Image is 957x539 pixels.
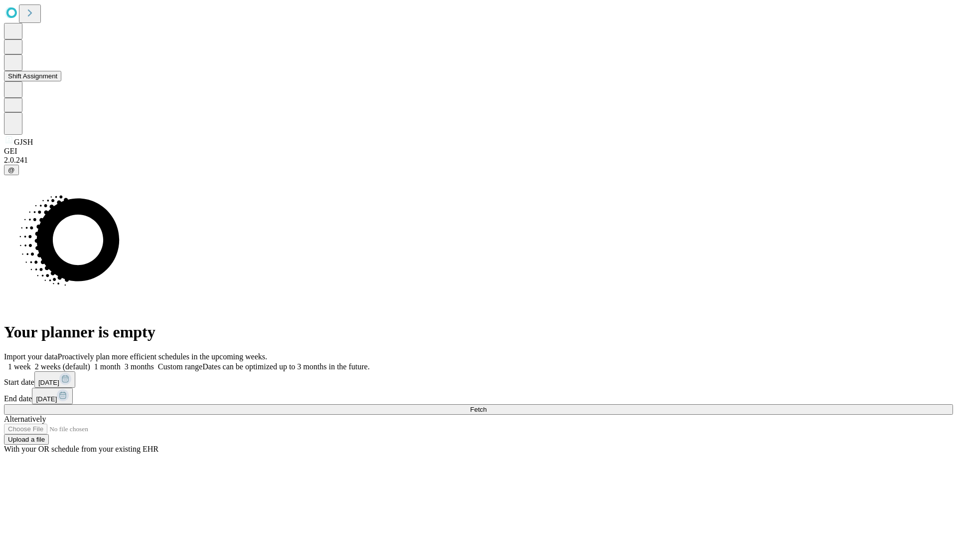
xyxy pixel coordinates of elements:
[35,362,90,371] span: 2 weeks (default)
[4,371,953,388] div: Start date
[4,388,953,404] div: End date
[125,362,154,371] span: 3 months
[36,395,57,403] span: [DATE]
[32,388,73,404] button: [DATE]
[14,138,33,146] span: GJSH
[34,371,75,388] button: [DATE]
[58,352,267,361] span: Proactively plan more efficient schedules in the upcoming weeks.
[470,406,486,413] span: Fetch
[8,362,31,371] span: 1 week
[202,362,369,371] span: Dates can be optimized up to 3 months in the future.
[94,362,121,371] span: 1 month
[4,147,953,156] div: GEI
[4,71,61,81] button: Shift Assignment
[158,362,202,371] span: Custom range
[4,404,953,415] button: Fetch
[4,434,49,445] button: Upload a file
[4,352,58,361] span: Import your data
[4,323,953,341] h1: Your planner is empty
[38,379,59,386] span: [DATE]
[4,415,46,423] span: Alternatively
[4,156,953,165] div: 2.0.241
[4,165,19,175] button: @
[4,445,159,453] span: With your OR schedule from your existing EHR
[8,166,15,174] span: @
